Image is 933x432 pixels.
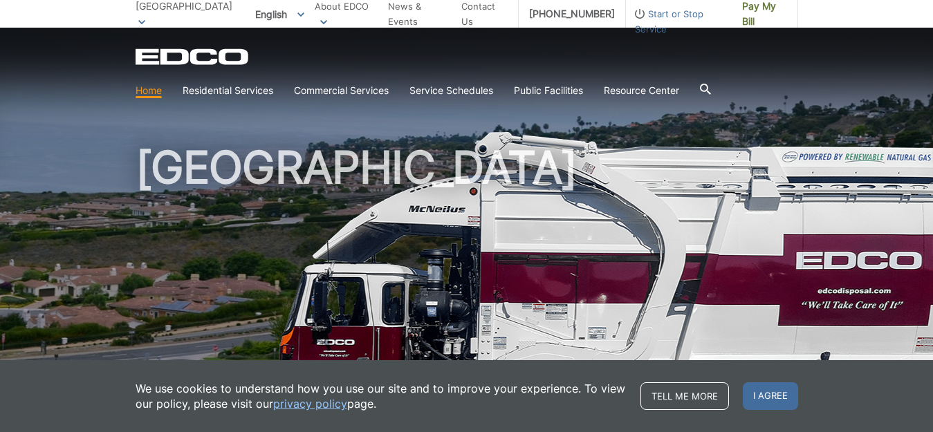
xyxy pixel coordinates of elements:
a: Service Schedules [409,83,493,98]
a: Residential Services [183,83,273,98]
a: Home [136,83,162,98]
a: Commercial Services [294,83,389,98]
span: English [245,3,315,26]
a: Public Facilities [514,83,583,98]
a: Tell me more [640,382,729,410]
a: EDCD logo. Return to the homepage. [136,48,250,65]
span: I agree [743,382,798,410]
a: Resource Center [604,83,679,98]
p: We use cookies to understand how you use our site and to improve your experience. To view our pol... [136,381,627,411]
a: privacy policy [273,396,347,411]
